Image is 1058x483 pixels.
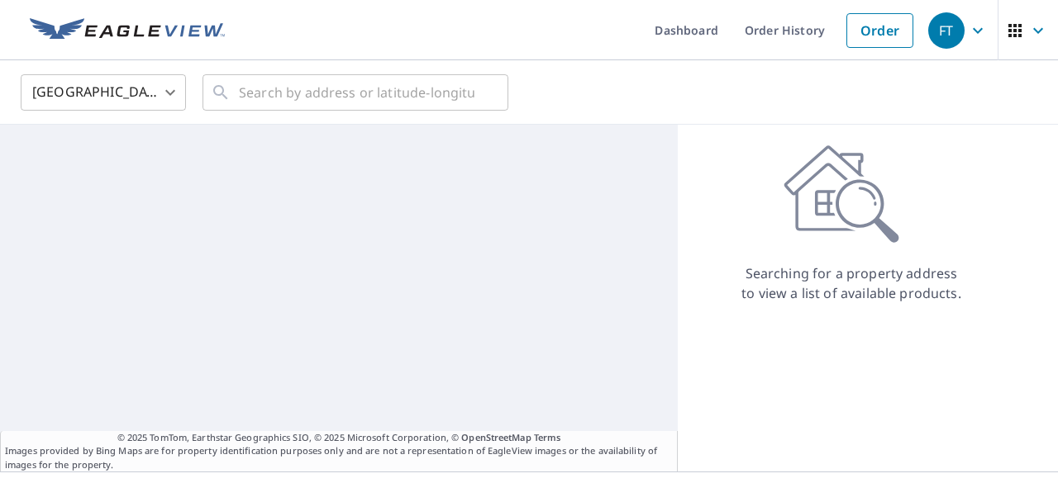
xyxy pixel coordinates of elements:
[117,431,561,445] span: © 2025 TomTom, Earthstar Geographics SIO, © 2025 Microsoft Corporation, ©
[461,431,531,443] a: OpenStreetMap
[741,263,962,303] p: Searching for a property address to view a list of available products.
[30,18,225,43] img: EV Logo
[534,431,561,443] a: Terms
[928,12,965,49] div: FT
[21,69,186,116] div: [GEOGRAPHIC_DATA]
[239,69,474,116] input: Search by address or latitude-longitude
[846,13,913,48] a: Order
